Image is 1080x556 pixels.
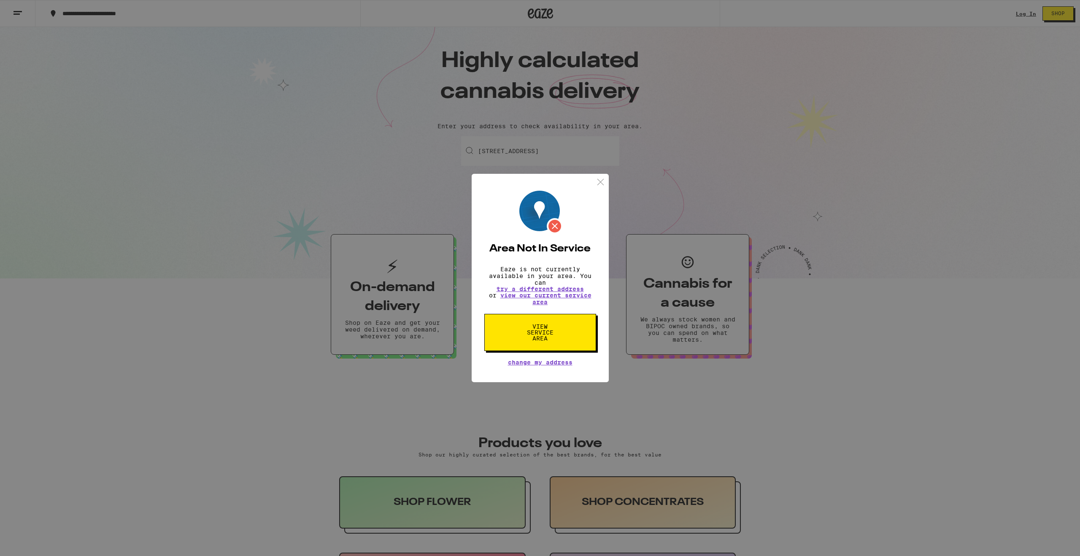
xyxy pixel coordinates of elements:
h2: Area Not In Service [484,244,596,254]
a: View Service Area [484,323,596,330]
img: close.svg [595,177,606,187]
button: Change My Address [508,359,572,365]
a: view our current service area [500,292,591,305]
span: View Service Area [518,324,562,341]
img: image [519,191,563,234]
button: View Service Area [484,314,596,351]
button: try a different address [497,286,584,292]
p: Eaze is not currently available in your area. You can or [484,266,596,305]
